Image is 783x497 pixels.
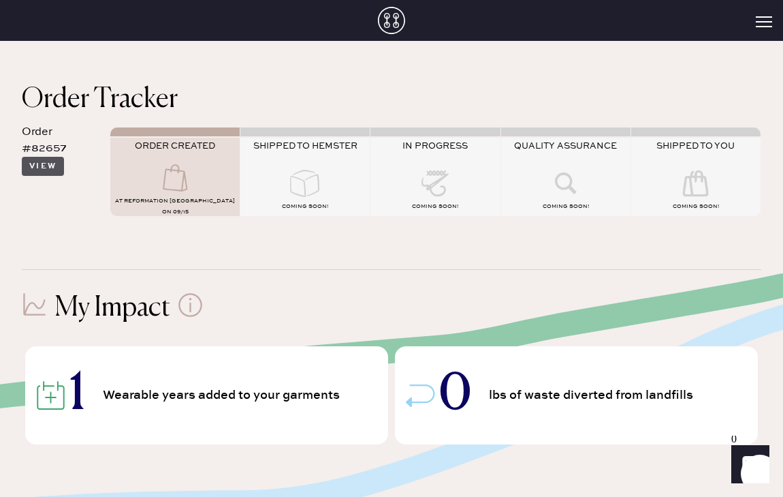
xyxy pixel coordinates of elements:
span: SHIPPED TO HEMSTER [253,140,357,151]
button: View [22,157,64,176]
span: Order Tracker [22,86,178,113]
span: COMING SOON! [543,203,589,210]
span: 1 [69,372,85,419]
h1: My Impact [54,292,170,325]
span: Wearable years added to your garments [103,389,343,402]
div: Order #82657 [22,124,99,157]
span: lbs of waste diverted from landfills [489,389,697,402]
span: IN PROGRESS [402,140,468,151]
span: COMING SOON! [673,203,719,210]
span: SHIPPED TO YOU [656,140,735,151]
span: COMING SOON! [412,203,458,210]
span: AT Reformation [GEOGRAPHIC_DATA] on 09/15 [115,198,235,215]
button: Open Menu [756,16,772,29]
iframe: Front Chat [718,436,777,494]
span: 0 [439,372,471,419]
span: QUALITY ASSURANCE [514,140,617,151]
span: ORDER CREATED [135,140,215,151]
span: COMING SOON! [282,203,328,210]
